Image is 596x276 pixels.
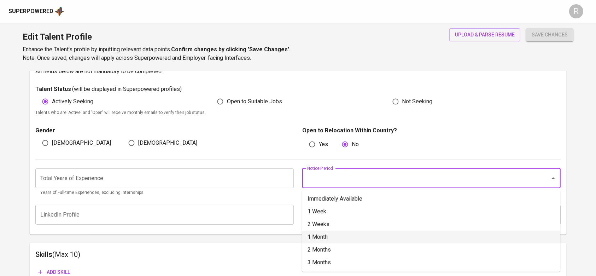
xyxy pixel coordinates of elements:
span: Open to Suitable Jobs [227,97,282,106]
li: 1 Week [302,205,560,218]
li: 2 Months [302,243,560,256]
li: 2 Weeks [302,218,560,231]
li: 3 Months [302,256,560,269]
button: upload & parse resume [449,28,520,41]
a: Superpoweredapp logo [8,6,64,17]
span: No [352,140,359,149]
button: Close [548,173,558,183]
img: app logo [55,6,64,17]
p: Talents who are 'Active' and 'Open' will receive monthly emails to verify their job status. [35,109,560,116]
span: [DEMOGRAPHIC_DATA] [52,139,111,147]
span: save changes [532,30,568,39]
span: (Max 10) [52,250,80,259]
div: R [569,4,583,18]
span: Actively Seeking [52,97,93,106]
h6: Skills [35,249,560,260]
li: Immediately Available [302,192,560,205]
span: [DEMOGRAPHIC_DATA] [138,139,197,147]
p: Talent Status [35,85,71,93]
p: Years of Full-time Experiences, excluding internships. [40,189,289,196]
h6: All fields below are not mandatory to be completed. [35,67,560,76]
button: save changes [526,28,573,41]
span: upload & parse resume [455,30,515,39]
span: Not Seeking [402,97,433,106]
b: Confirm changes by clicking 'Save Changes'. [171,46,291,53]
p: Gender [35,126,294,135]
li: 1 Month [302,231,560,243]
div: Superpowered [8,7,53,16]
p: Enhance the Talent's profile by inputting relevant data points. Note: Once saved, changes will ap... [23,45,291,62]
span: Yes [319,140,328,149]
p: ( will be displayed in Superpowered profiles ) [72,85,182,93]
p: Open to Relocation Within Country? [302,126,561,135]
h1: Edit Talent Profile [23,28,291,45]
